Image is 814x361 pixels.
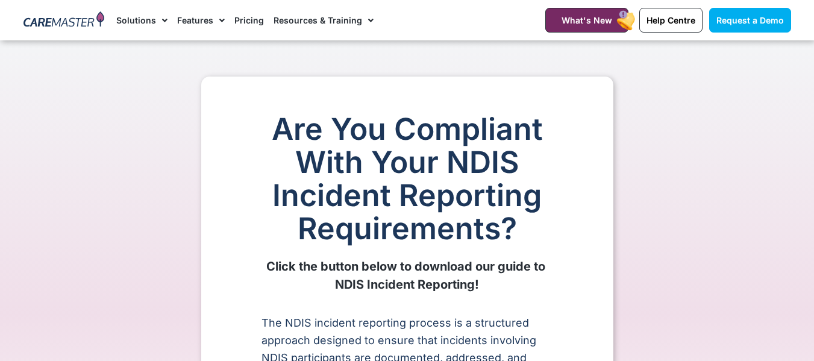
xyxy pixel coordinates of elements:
[562,15,612,25] span: What's New
[23,11,105,30] img: CareMaster Logo
[716,15,784,25] span: Request a Demo
[266,259,548,292] b: Click the button below to download our guide to NDIS Incident Reporting!
[545,8,628,33] a: What's New
[709,8,791,33] a: Request a Demo
[261,113,553,245] h1: Are You Compliant With Your NDIS Incident Reporting Requirements?
[639,8,703,33] a: Help Centre
[647,15,695,25] span: Help Centre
